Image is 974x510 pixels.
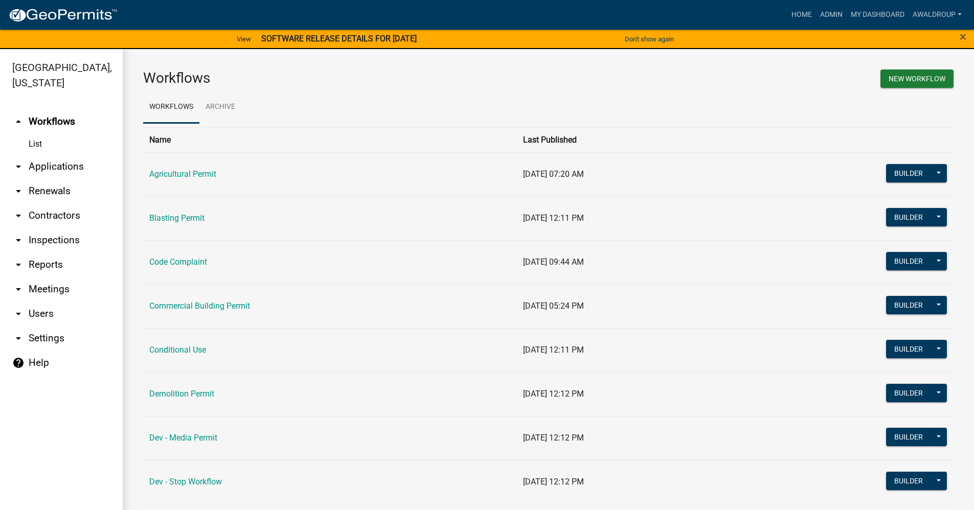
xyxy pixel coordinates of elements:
button: Builder [886,428,931,446]
button: New Workflow [880,69,954,88]
i: arrow_drop_down [12,160,25,173]
a: Conditional Use [149,345,206,355]
a: My Dashboard [847,5,909,25]
button: Builder [886,252,931,270]
i: arrow_drop_down [12,185,25,197]
span: [DATE] 07:20 AM [523,169,584,179]
a: Dev - Media Permit [149,433,217,443]
span: [DATE] 12:11 PM [523,345,584,355]
i: help [12,357,25,369]
a: Blasting Permit [149,213,205,223]
i: arrow_drop_down [12,234,25,246]
button: Builder [886,384,931,402]
a: Home [787,5,816,25]
a: Admin [816,5,847,25]
a: awaldroup [909,5,966,25]
span: [DATE] 12:12 PM [523,477,584,486]
button: Builder [886,208,931,226]
i: arrow_drop_down [12,283,25,295]
a: Commercial Building Permit [149,301,250,311]
a: Workflows [143,91,199,124]
span: × [960,30,966,44]
th: Last Published [517,127,828,152]
strong: SOFTWARE RELEASE DETAILS FOR [DATE] [261,34,417,43]
i: arrow_drop_down [12,332,25,344]
a: Dev - Stop Workflow [149,477,222,486]
button: Close [960,31,966,43]
span: [DATE] 12:12 PM [523,433,584,443]
i: arrow_drop_down [12,210,25,222]
span: [DATE] 12:12 PM [523,389,584,399]
button: Builder [886,164,931,182]
i: arrow_drop_down [12,259,25,271]
button: Don't show again [621,31,678,48]
h3: Workflows [143,69,541,87]
a: Agricultural Permit [149,169,216,179]
button: Builder [886,296,931,314]
span: [DATE] 05:24 PM [523,301,584,311]
button: Builder [886,472,931,490]
a: Code Complaint [149,257,207,267]
th: Name [143,127,517,152]
span: [DATE] 12:11 PM [523,213,584,223]
button: Builder [886,340,931,358]
i: arrow_drop_down [12,308,25,320]
i: arrow_drop_up [12,115,25,128]
a: Archive [199,91,241,124]
a: View [233,31,255,48]
span: [DATE] 09:44 AM [523,257,584,267]
a: Demolition Permit [149,389,214,399]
